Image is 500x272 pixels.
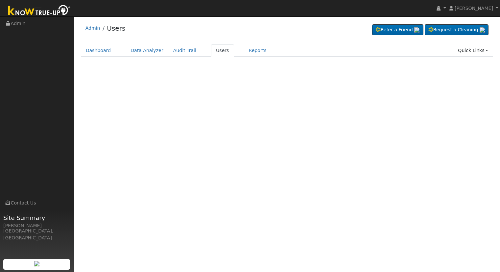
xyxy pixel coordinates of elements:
span: Site Summary [3,213,70,222]
img: retrieve [34,261,39,266]
a: Quick Links [453,44,493,57]
img: retrieve [414,27,419,33]
a: Refer a Friend [372,24,423,36]
a: Audit Trail [168,44,201,57]
a: Data Analyzer [126,44,168,57]
a: Users [107,24,125,32]
a: Dashboard [81,44,116,57]
img: Know True-Up [5,4,74,18]
div: [PERSON_NAME] [3,222,70,229]
a: Admin [85,25,100,31]
a: Users [211,44,234,57]
span: [PERSON_NAME] [455,6,493,11]
img: retrieve [480,27,485,33]
div: [GEOGRAPHIC_DATA], [GEOGRAPHIC_DATA] [3,228,70,241]
a: Request a Cleaning [425,24,488,36]
a: Reports [244,44,272,57]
